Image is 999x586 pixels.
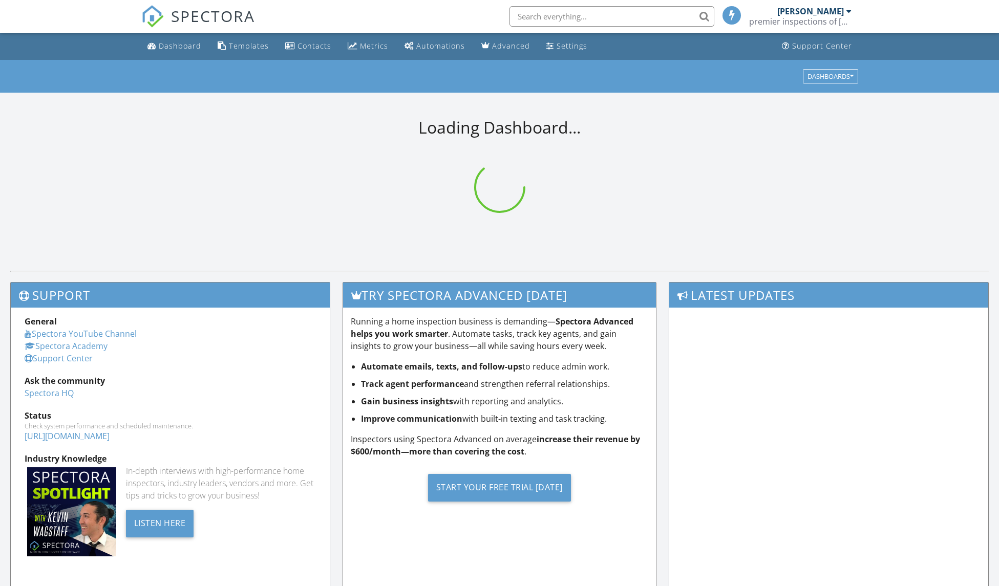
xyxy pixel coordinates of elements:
[509,6,714,27] input: Search everything...
[361,413,648,425] li: with built-in texting and task tracking.
[428,474,571,502] div: Start Your Free Trial [DATE]
[171,5,255,27] span: SPECTORA
[25,353,93,364] a: Support Center
[477,37,534,56] a: Advanced
[344,37,392,56] a: Metrics
[25,452,316,465] div: Industry Knowledge
[361,378,648,390] li: and strengthen referral relationships.
[669,283,988,308] h3: Latest Updates
[361,396,453,407] strong: Gain business insights
[11,283,330,308] h3: Support
[27,467,116,556] img: Spectoraspolightmain
[159,41,201,51] div: Dashboard
[229,41,269,51] div: Templates
[400,37,469,56] a: Automations (Basic)
[416,41,465,51] div: Automations
[792,41,852,51] div: Support Center
[25,340,108,352] a: Spectora Academy
[126,510,194,537] div: Listen Here
[143,37,205,56] a: Dashboard
[351,433,640,457] strong: increase their revenue by $600/month—more than covering the cost
[492,41,530,51] div: Advanced
[126,465,316,502] div: In-depth interviews with high-performance home inspectors, industry leaders, vendors and more. Ge...
[141,5,164,28] img: The Best Home Inspection Software - Spectora
[542,37,591,56] a: Settings
[343,283,656,308] h3: Try spectora advanced [DATE]
[557,41,587,51] div: Settings
[351,315,648,352] p: Running a home inspection business is demanding— . Automate tasks, track key agents, and gain ins...
[361,360,648,373] li: to reduce admin work.
[351,433,648,458] p: Inspectors using Spectora Advanced on average .
[351,316,633,339] strong: Spectora Advanced helps you work smarter
[351,466,648,509] a: Start Your Free Trial [DATE]
[749,16,852,27] div: premier inspections of texas
[361,361,522,372] strong: Automate emails, texts, and follow-ups
[777,6,844,16] div: [PERSON_NAME]
[803,69,858,83] button: Dashboards
[297,41,331,51] div: Contacts
[25,375,316,387] div: Ask the community
[25,430,110,442] a: [URL][DOMAIN_NAME]
[281,37,335,56] a: Contacts
[361,395,648,407] li: with reporting and analytics.
[778,37,856,56] a: Support Center
[25,316,57,327] strong: General
[141,14,255,35] a: SPECTORA
[807,73,854,80] div: Dashboards
[361,378,464,389] strong: Track agent performance
[25,328,137,339] a: Spectora YouTube Channel
[360,41,388,51] div: Metrics
[25,387,74,399] a: Spectora HQ
[361,413,462,424] strong: Improve communication
[25,422,316,430] div: Check system performance and scheduled maintenance.
[126,517,194,528] a: Listen Here
[214,37,273,56] a: Templates
[25,409,316,422] div: Status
